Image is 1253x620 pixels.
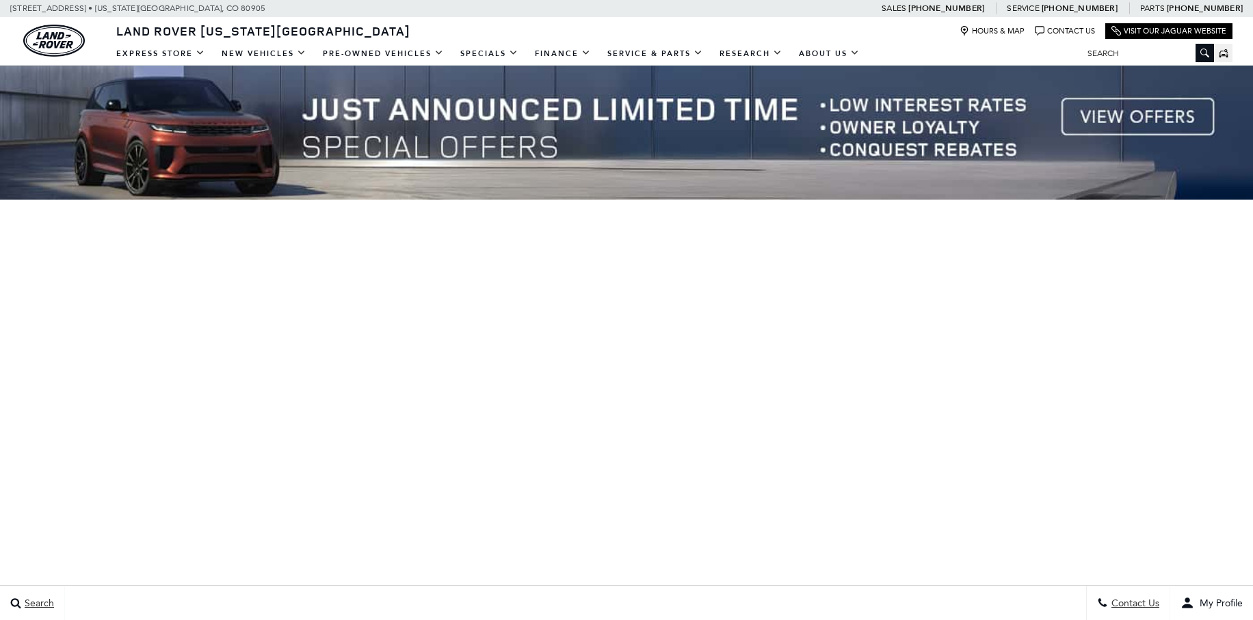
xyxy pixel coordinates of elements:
[1077,45,1214,62] input: Search
[882,3,906,13] span: Sales
[1170,586,1253,620] button: user-profile-menu
[21,597,54,609] span: Search
[791,42,868,66] a: About Us
[315,42,452,66] a: Pre-Owned Vehicles
[108,42,213,66] a: EXPRESS STORE
[23,25,85,57] img: Land Rover
[452,42,527,66] a: Specials
[1111,26,1226,36] a: Visit Our Jaguar Website
[10,3,265,13] a: [STREET_ADDRESS] • [US_STATE][GEOGRAPHIC_DATA], CO 80905
[108,23,419,39] a: Land Rover [US_STATE][GEOGRAPHIC_DATA]
[1007,3,1039,13] span: Service
[1140,3,1165,13] span: Parts
[213,42,315,66] a: New Vehicles
[1194,597,1243,609] span: My Profile
[599,42,711,66] a: Service & Parts
[1108,597,1159,609] span: Contact Us
[527,42,599,66] a: Finance
[116,23,410,39] span: Land Rover [US_STATE][GEOGRAPHIC_DATA]
[908,3,984,14] a: [PHONE_NUMBER]
[1167,3,1243,14] a: [PHONE_NUMBER]
[108,42,868,66] nav: Main Navigation
[1042,3,1118,14] a: [PHONE_NUMBER]
[1035,26,1095,36] a: Contact Us
[711,42,791,66] a: Research
[23,25,85,57] a: land-rover
[960,26,1025,36] a: Hours & Map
